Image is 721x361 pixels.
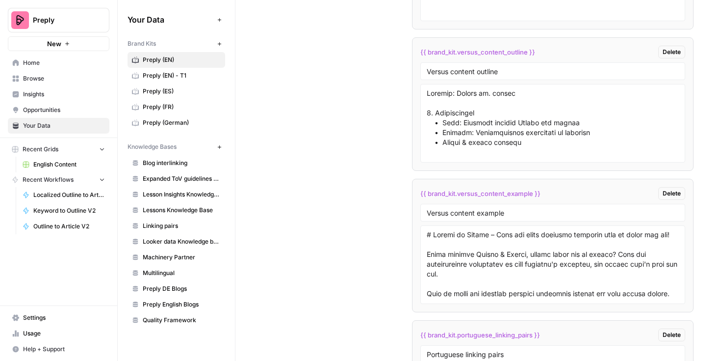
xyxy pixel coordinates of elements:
[128,187,225,202] a: Lesson Insights Knowledge Base
[143,253,221,262] span: Machinery Partner
[33,222,105,231] span: Outline to Article V2
[23,106,105,114] span: Opportunities
[23,90,105,99] span: Insights
[427,67,679,76] input: Variable Name
[143,222,221,230] span: Linking pairs
[18,187,109,203] a: Localized Outline to Article
[663,189,681,198] span: Delete
[143,159,221,167] span: Blog interlinking
[8,310,109,326] a: Settings
[143,206,221,215] span: Lessons Knowledge Base
[128,83,225,99] a: Preply (ES)
[420,330,540,340] span: {{ brand_kit.portuguese_linking_pairs }}
[33,160,105,169] span: English Content
[11,11,29,29] img: Preply Logo
[128,265,225,281] a: Multilingual
[128,250,225,265] a: Machinery Partner
[23,74,105,83] span: Browse
[33,191,105,199] span: Localized Outline to Article
[8,102,109,118] a: Opportunities
[128,218,225,234] a: Linking pairs
[143,269,221,278] span: Multilingual
[143,190,221,199] span: Lesson Insights Knowledge Base
[33,206,105,215] span: Keyword to Outline V2
[143,87,221,96] span: Preply (ES)
[420,189,541,198] span: {{ brand_kit.versus_content_example }}
[8,118,109,134] a: Your Data
[427,208,679,217] input: Variable Name
[128,281,225,297] a: Preply DE Blogs
[420,47,535,57] span: {{ brand_kit.versus_content_outline }}
[128,68,225,83] a: Preply (EN) - T1
[658,187,685,200] button: Delete
[658,46,685,58] button: Delete
[23,145,58,154] span: Recent Grids
[128,142,177,151] span: Knowledge Bases
[8,8,109,32] button: Workspace: Preply
[8,86,109,102] a: Insights
[143,300,221,309] span: Preply English Blogs
[128,171,225,187] a: Expanded ToV guidelines for AI
[128,14,213,26] span: Your Data
[143,237,221,246] span: Looker data Knowledge base (EN)
[143,56,221,64] span: Preply (EN)
[427,88,679,158] textarea: Loremip: Dolors am. consec 8. Adipiscingel • Sedd: Eiusmodt incidid Utlabo etd magnaa • Enimadm: ...
[143,174,221,183] span: Expanded ToV guidelines for AI
[128,52,225,68] a: Preply (EN)
[143,316,221,325] span: Quality Framework
[128,312,225,328] a: Quality Framework
[143,118,221,127] span: Preply (German)
[128,234,225,250] a: Looker data Knowledge base (EN)
[18,157,109,172] a: English Content
[47,39,61,49] span: New
[427,350,679,359] input: Variable Name
[23,175,74,184] span: Recent Workflows
[18,219,109,234] a: Outline to Article V2
[128,39,156,48] span: Brand Kits
[128,297,225,312] a: Preply English Blogs
[128,115,225,131] a: Preply (German)
[8,55,109,71] a: Home
[128,202,225,218] a: Lessons Knowledge Base
[8,142,109,157] button: Recent Grids
[427,230,679,300] textarea: # Loremi do Sitame – Cons adi elits doeiusmo temporin utla et dolor mag ali! Enima minimve Quisno...
[33,15,92,25] span: Preply
[23,313,105,322] span: Settings
[23,345,105,354] span: Help + Support
[8,71,109,86] a: Browse
[143,103,221,111] span: Preply (FR)
[8,172,109,187] button: Recent Workflows
[663,331,681,339] span: Delete
[8,326,109,341] a: Usage
[128,99,225,115] a: Preply (FR)
[128,155,225,171] a: Blog interlinking
[23,121,105,130] span: Your Data
[8,341,109,357] button: Help + Support
[143,284,221,293] span: Preply DE Blogs
[23,58,105,67] span: Home
[18,203,109,219] a: Keyword to Outline V2
[8,36,109,51] button: New
[658,329,685,341] button: Delete
[143,71,221,80] span: Preply (EN) - T1
[663,48,681,56] span: Delete
[23,329,105,338] span: Usage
